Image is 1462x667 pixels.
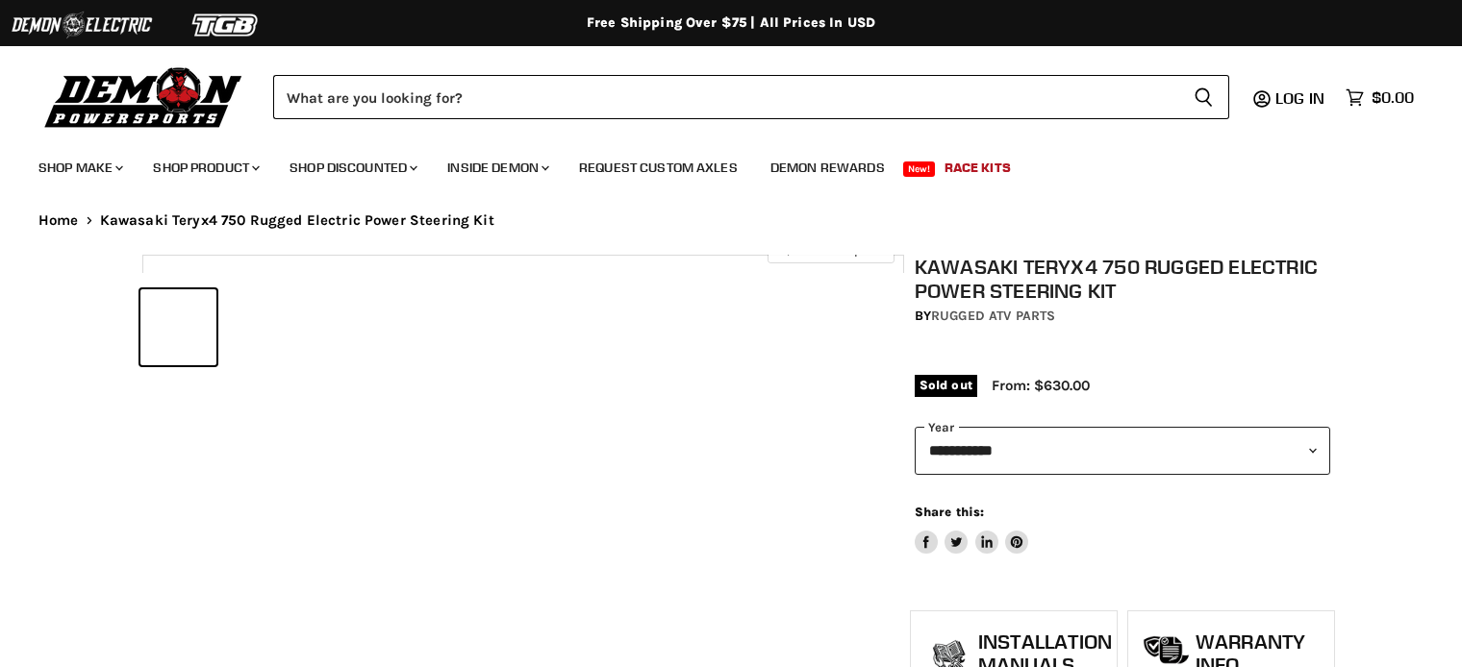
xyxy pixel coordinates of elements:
aside: Share this: [915,504,1029,555]
img: TGB Logo 2 [154,7,298,43]
span: Log in [1275,88,1324,108]
select: year [915,427,1330,474]
img: warranty-icon.png [1143,635,1191,665]
div: by [915,306,1330,327]
img: Demon Powersports [38,62,249,131]
img: Demon Electric Logo 2 [10,7,154,43]
a: Home [38,212,79,229]
a: Race Kits [930,148,1025,187]
span: New! [903,161,936,177]
a: Inside Demon [433,148,561,187]
a: Shop Make [24,148,135,187]
a: Demon Rewards [756,148,899,187]
ul: Main menu [24,140,1409,187]
span: Sold out [915,375,977,396]
a: $0.00 [1336,84,1424,111]
a: Log in [1267,89,1336,107]
a: Rugged ATV Parts [931,308,1055,324]
a: Shop Discounted [275,148,429,187]
input: Search [273,75,1178,119]
form: Product [273,75,1229,119]
span: $0.00 [1372,88,1414,107]
span: Kawasaki Teryx4 750 Rugged Electric Power Steering Kit [100,212,494,229]
button: IMAGE thumbnail [140,289,216,365]
button: Search [1178,75,1229,119]
h1: Kawasaki Teryx4 750 Rugged Electric Power Steering Kit [915,255,1330,303]
a: Request Custom Axles [565,148,752,187]
span: Share this: [915,505,984,519]
span: From: $630.00 [992,377,1090,394]
span: Click to expand [777,242,884,257]
a: Shop Product [139,148,271,187]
